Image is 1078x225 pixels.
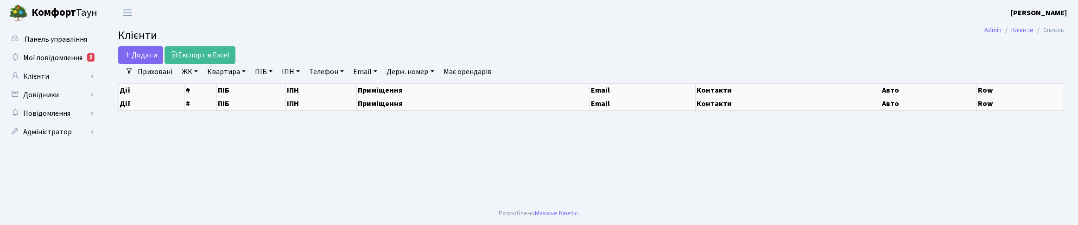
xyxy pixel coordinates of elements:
[87,53,95,62] div: 5
[124,50,157,60] span: Додати
[881,83,977,97] th: Авто
[5,30,97,49] a: Панель управління
[977,97,1064,110] th: Row
[535,208,578,218] a: Massive Kinetic
[695,83,881,97] th: Контакти
[5,49,97,67] a: Мої повідомлення5
[695,97,881,110] th: Контакти
[278,64,304,80] a: ІПН
[349,64,381,80] a: Email
[5,123,97,141] a: Адміністратор
[499,208,579,219] div: Розроблено .
[119,83,185,97] th: Дії
[23,53,82,63] span: Мої повідомлення
[9,4,28,22] img: logo.png
[1011,8,1067,18] b: [PERSON_NAME]
[119,97,185,110] th: Дії
[5,86,97,104] a: Довідники
[203,64,249,80] a: Квартира
[970,20,1078,40] nav: breadcrumb
[178,64,202,80] a: ЖК
[118,46,163,64] a: Додати
[32,5,97,21] span: Таун
[32,5,76,20] b: Комфорт
[977,83,1064,97] th: Row
[881,97,977,110] th: Авто
[5,104,97,123] a: Повідомлення
[1011,7,1067,19] a: [PERSON_NAME]
[116,5,139,20] button: Переключити навігацію
[285,83,356,97] th: ІПН
[165,46,235,64] a: Експорт в Excel
[1034,25,1064,35] li: Список
[590,97,695,110] th: Email
[118,27,157,44] span: Клієнти
[356,83,590,97] th: Приміщення
[440,64,495,80] a: Має орендарів
[185,97,217,110] th: #
[383,64,438,80] a: Держ. номер
[251,64,276,80] a: ПІБ
[25,34,87,44] span: Панель управління
[984,25,1002,35] a: Admin
[185,83,217,97] th: #
[356,97,590,110] th: Приміщення
[285,97,356,110] th: ІПН
[217,97,285,110] th: ПІБ
[134,64,176,80] a: Приховані
[5,67,97,86] a: Клієнти
[590,83,695,97] th: Email
[305,64,348,80] a: Телефон
[1011,25,1034,35] a: Клієнти
[217,83,285,97] th: ПІБ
